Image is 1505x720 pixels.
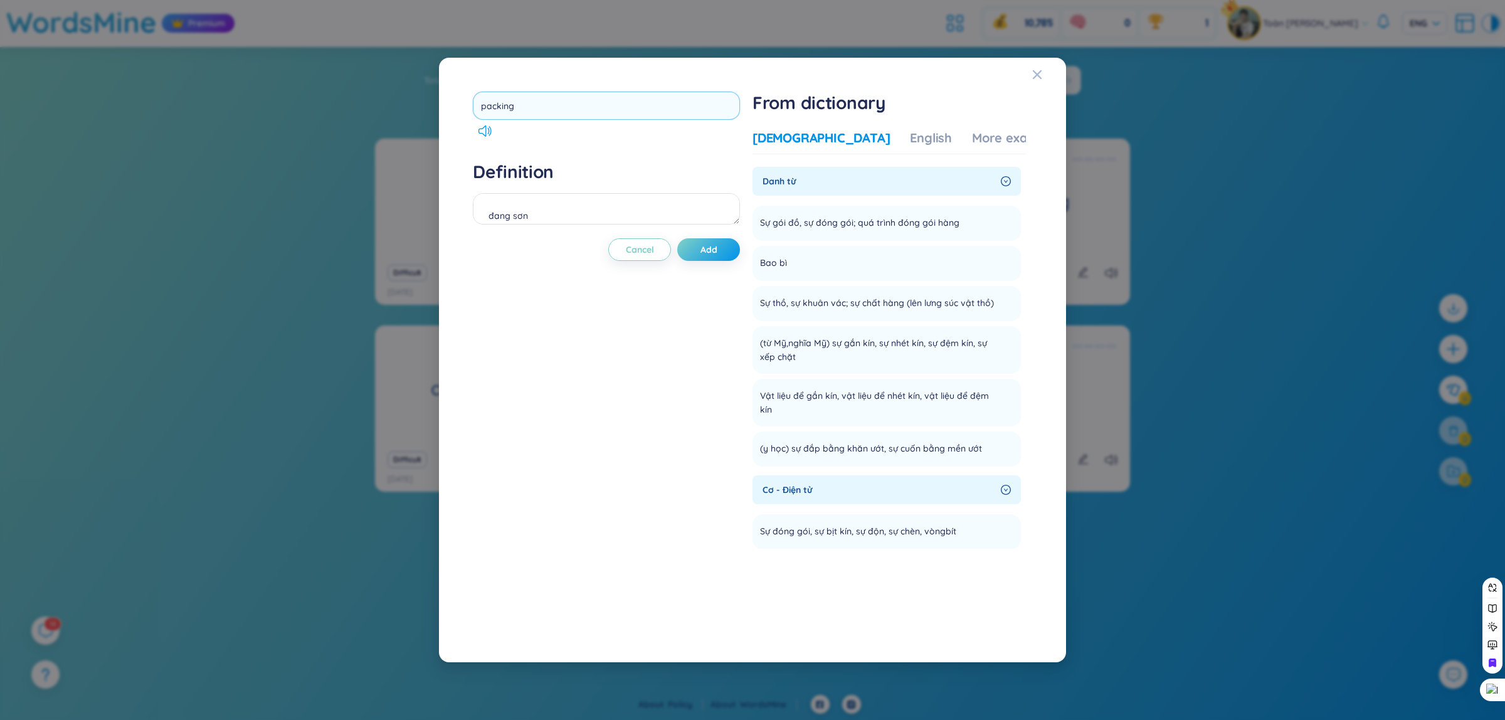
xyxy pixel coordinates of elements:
[473,92,740,120] input: Enter new word
[763,174,996,188] span: Danh từ
[752,129,890,147] div: [DEMOGRAPHIC_DATA]
[760,216,959,231] span: Sự gói đồ, sự đóng gói; quá trình đóng gói hàng
[760,296,994,311] span: Sự thồ, sự khuân vác; sự chất hàng (lên lưng súc vật thồ)
[760,336,997,364] span: (từ Mỹ,nghĩa Mỹ) sự gắn kín, sự nhét kín, sự đệm kín, sự xếp chặt
[473,161,740,183] h4: Definition
[760,442,982,457] span: (y học) sự đắp bằng khăn ướt, sự cuốn bằng mền ướt
[763,483,996,497] span: Cơ - Điện tử
[1032,58,1066,92] button: Close
[760,256,787,271] span: Bao bì
[752,92,1026,114] h1: From dictionary
[972,129,1063,147] div: More examples
[1001,176,1011,186] span: right-circle
[760,389,997,416] span: Vật liệu để gắn kín, vật liệu để nhét kín, vật liệu để đệm kín
[1001,485,1011,495] span: right-circle
[626,243,654,256] span: Cancel
[910,129,952,147] div: English
[760,524,956,539] span: Sự đóng gói, sự bịt kín, sự độn, sự chèn, vòngbít
[700,243,717,256] span: Add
